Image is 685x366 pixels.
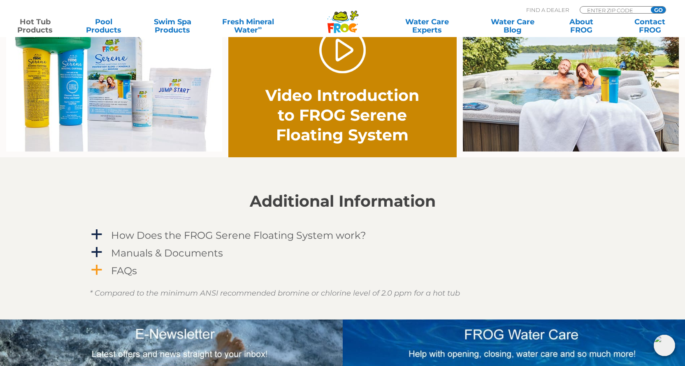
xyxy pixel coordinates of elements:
em: * Compared to the minimum ANSI recommended bromine or chlorine level of 2.0 ppm for a hot tub [90,289,460,298]
h4: FAQs [111,265,137,276]
span: a [91,264,103,276]
a: a Manuals & Documents [90,245,596,261]
a: Fresh MineralWater∞ [214,18,281,34]
a: a FAQs [90,263,596,278]
input: GO [651,7,666,13]
a: Play Video [319,27,366,73]
sup: ∞ [258,24,262,31]
span: a [91,246,103,259]
a: Water CareBlog [486,18,539,34]
h4: Manuals & Documents [111,247,223,259]
a: a How Does the FROG Serene Floating System work? [90,228,596,243]
h4: How Does the FROG Serene Floating System work? [111,230,366,241]
a: AboutFROG [555,18,608,34]
p: Find A Dealer [526,6,569,14]
a: Hot TubProducts [8,18,62,34]
img: openIcon [654,335,675,356]
a: Swim SpaProducts [146,18,199,34]
h2: Additional Information [90,192,596,210]
a: PoolProducts [77,18,130,34]
h2: Video Introduction to FROG Serene Floating System [262,86,423,145]
a: Water CareExperts [383,18,470,34]
input: Zip Code Form [586,7,642,14]
a: ContactFROG [623,18,677,34]
span: a [91,228,103,241]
